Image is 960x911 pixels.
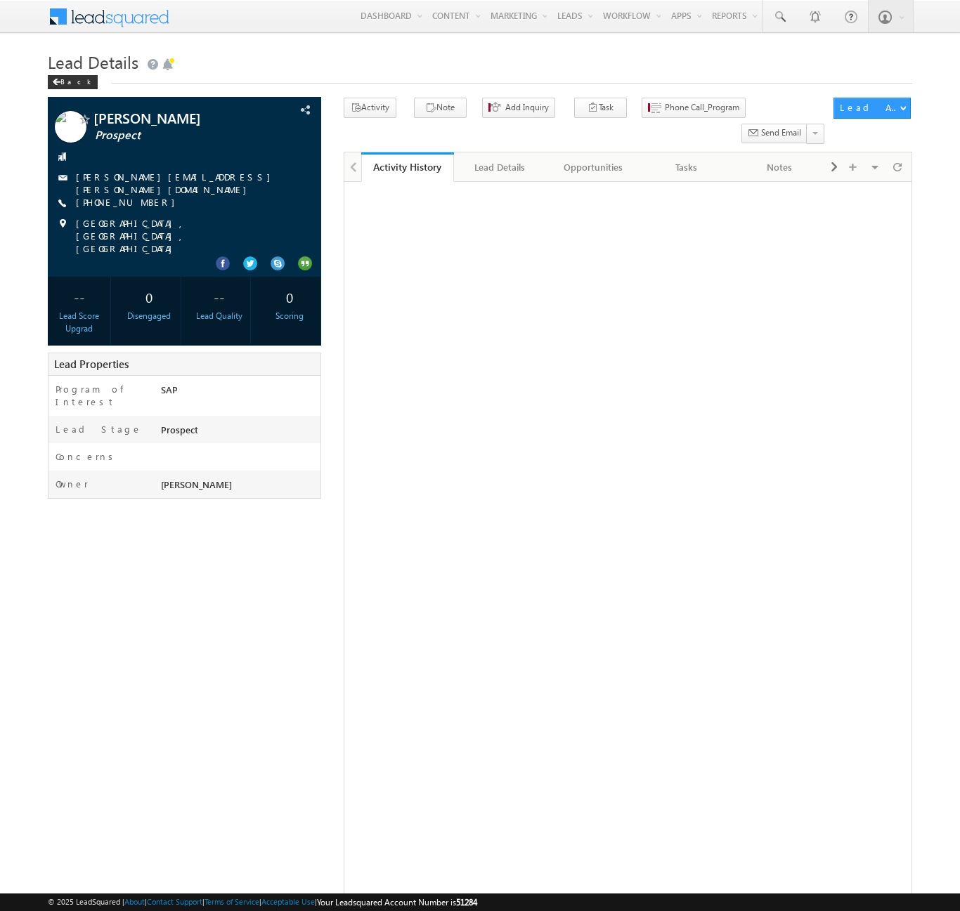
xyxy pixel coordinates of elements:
a: Terms of Service [205,897,259,906]
span: © 2025 LeadSquared | | | | | [48,896,477,909]
label: Owner [56,478,89,490]
span: [PERSON_NAME] [93,111,262,125]
span: Add Inquiry [505,101,549,114]
a: Activity History [361,152,454,182]
label: Program of Interest [56,383,147,408]
div: SAP [157,383,320,402]
span: Lead Properties [54,357,129,371]
div: Lead Details [465,159,534,176]
label: Lead Stage [56,423,142,435]
span: [PHONE_NUMBER] [76,196,182,210]
button: Note [414,98,467,118]
img: Profile photo [55,111,86,148]
div: Lead Score Upgrad [51,310,107,335]
div: 0 [122,284,177,310]
button: Add Inquiry [482,98,555,118]
a: Lead Details [454,152,547,182]
button: Lead Actions [833,98,911,119]
label: Concerns [56,450,118,463]
a: Opportunities [547,152,640,182]
a: Contact Support [147,897,202,906]
div: Tasks [651,159,720,176]
div: Disengaged [122,310,177,322]
div: Notes [744,159,813,176]
a: Tasks [640,152,733,182]
button: Task [574,98,627,118]
span: Prospect [95,129,264,143]
a: [PERSON_NAME][EMAIL_ADDRESS][PERSON_NAME][DOMAIN_NAME] [76,171,278,195]
span: Phone Call_Program [665,101,739,114]
div: Scoring [261,310,317,322]
div: Activity History [372,160,443,173]
button: Activity [344,98,396,118]
div: -- [51,284,107,310]
div: Opportunities [559,159,628,176]
span: 51284 [456,897,477,907]
div: Back [48,75,98,89]
div: Prospect [157,423,320,443]
a: Acceptable Use [261,897,315,906]
span: Lead Details [48,51,138,73]
div: -- [192,284,247,310]
div: 0 [261,284,317,310]
span: Your Leadsquared Account Number is [317,897,477,907]
span: [GEOGRAPHIC_DATA], [GEOGRAPHIC_DATA], [GEOGRAPHIC_DATA] [76,217,296,255]
span: [PERSON_NAME] [161,478,232,490]
span: Send Email [761,126,801,139]
div: Lead Quality [192,310,247,322]
a: About [124,897,145,906]
a: Notes [733,152,826,182]
a: Back [48,74,105,86]
button: Phone Call_Program [642,98,746,118]
div: Lead Actions [840,101,900,114]
button: Send Email [741,124,807,144]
